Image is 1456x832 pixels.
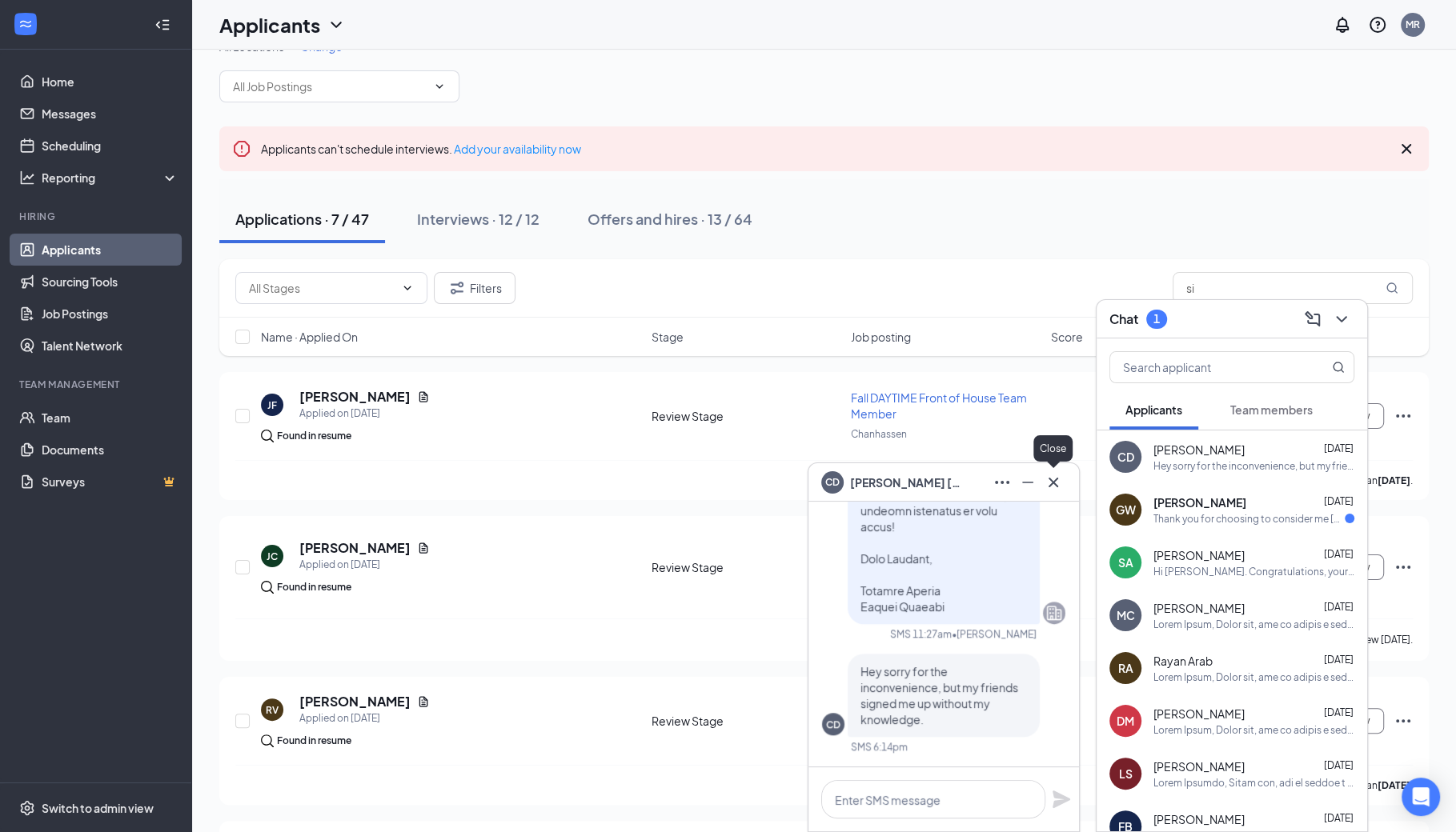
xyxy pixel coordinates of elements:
[1153,706,1245,722] span: [PERSON_NAME]
[1153,618,1354,631] div: Lorem Ipsum, Dolor sit, ame co adipis e sedd eiusmod te Incid-utl-E! Do mag aliquaen ad mini ven ...
[1378,779,1410,791] b: [DATE]
[1117,449,1134,465] div: CD
[1329,306,1354,332] button: ChevronDown
[18,16,34,32] svg: WorkstreamLogo
[19,170,35,186] svg: Analysis
[235,209,369,229] div: Applications · 7 / 47
[652,559,842,575] div: Review Stage
[1153,459,1354,473] div: Hey sorry for the inconvenience, but my friends signed me up without my knowledge.
[261,734,274,747] img: search.bf7aa3482b7795d4f01b.svg
[454,142,581,156] a: Add your availability now
[42,434,178,466] a: Documents
[952,627,1037,641] span: • [PERSON_NAME]
[261,329,358,345] span: Name · Applied On
[401,282,414,294] svg: ChevronDown
[42,170,179,186] div: Reporting
[277,428,351,444] div: Found in resume
[588,209,752,229] div: Offers and hires · 13 / 64
[19,800,35,816] svg: Settings
[1153,776,1354,790] div: Lorem Ipsumdo, Sitam con, adi el seddoe t inci utlabor et Dolor-mag-A! En adm veniamqu no exer ul...
[1386,282,1398,294] svg: MagnifyingGlass
[417,390,430,403] svg: Document
[1394,711,1413,730] svg: Ellipses
[1153,312,1160,326] div: 1
[1118,554,1133,570] div: SA
[267,398,277,412] div: JF
[232,139,251,158] svg: Error
[1153,442,1245,458] span: [PERSON_NAME]
[1153,670,1354,684] div: Lorem Ipsum, Dolor sit, ame co adipis e sedd eiusmod te Incid-utl-E! Do mag aliquaen ad mini ven ...
[42,130,178,162] a: Scheduling
[417,542,430,554] svg: Document
[1324,654,1354,666] span: [DATE]
[1153,494,1246,510] span: [PERSON_NAME]
[19,210,175,223] div: Hiring
[1018,473,1037,492] svg: Minimize
[1117,713,1134,729] div: DM
[1300,306,1326,332] button: ComposeMessage
[1052,790,1071,809] svg: Plane
[1368,15,1387,34] svg: QuestionInfo
[1041,470,1066,495] button: Cross
[851,740,908,754] div: SMS 6:14pm
[42,402,178,434] a: Team
[1110,352,1300,382] input: Search applicant
[1394,406,1413,426] svg: Ellipses
[261,142,581,156] span: Applicants can't schedule interviews.
[1303,310,1322,329] svg: ComposeMessage
[1324,548,1354,560] span: [DATE]
[42,66,178,98] a: Home
[851,428,907,440] span: Chanhassen
[267,550,278,563] div: JC
[19,378,175,391] div: Team Management
[860,664,1018,726] span: Hey sorry for the inconvenience, but my friends signed me up without my knowledge.
[1153,565,1354,578] div: Hi [PERSON_NAME]. Congratulations, your onsite interview with [DEMOGRAPHIC_DATA]-fil-A for Fall D...
[826,718,840,731] div: CD
[42,98,178,130] a: Messages
[1044,473,1063,492] svg: Cross
[233,78,427,95] input: All Job Postings
[1332,361,1345,374] svg: MagnifyingGlass
[1324,495,1354,507] span: [DATE]
[1153,547,1245,563] span: [PERSON_NAME]
[327,15,346,34] svg: ChevronDown
[42,466,178,498] a: SurveysCrown
[417,209,539,229] div: Interviews · 12 / 12
[890,627,952,641] div: SMS 11:27am
[652,329,684,345] span: Stage
[299,539,411,557] h5: [PERSON_NAME]
[1324,601,1354,613] span: [DATE]
[277,733,351,749] div: Found in resume
[652,408,842,424] div: Review Stage
[42,234,178,266] a: Applicants
[1153,811,1245,827] span: [PERSON_NAME]
[299,388,411,406] h5: [PERSON_NAME]
[1153,653,1213,669] span: Rayan Arab
[219,11,320,38] h1: Applicants
[1116,502,1136,518] div: GW
[277,579,351,595] div: Found in resume
[1033,435,1073,462] div: Close
[989,470,1015,495] button: Ellipses
[1153,758,1245,774] span: [PERSON_NAME]
[42,266,178,298] a: Sourcing Tools
[1117,607,1135,623] div: MC
[1324,706,1354,718] span: [DATE]
[299,406,430,422] div: Applied on [DATE]
[447,278,467,298] svg: Filter
[652,713,842,729] div: Review Stage
[261,581,274,594] img: search.bf7aa3482b7795d4f01b.svg
[1402,778,1440,816] div: Open Intercom Messenger
[434,272,515,304] button: Filter Filters
[1109,310,1138,328] h3: Chat
[851,390,1027,421] span: Fall DAYTIME Front of House Team Member
[851,329,911,345] span: Job posting
[1051,329,1083,345] span: Score
[993,473,1012,492] svg: Ellipses
[261,430,274,442] img: search.bf7aa3482b7795d4f01b.svg
[42,298,178,330] a: Job Postings
[417,695,430,708] svg: Document
[1324,759,1354,771] span: [DATE]
[42,330,178,362] a: Talent Network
